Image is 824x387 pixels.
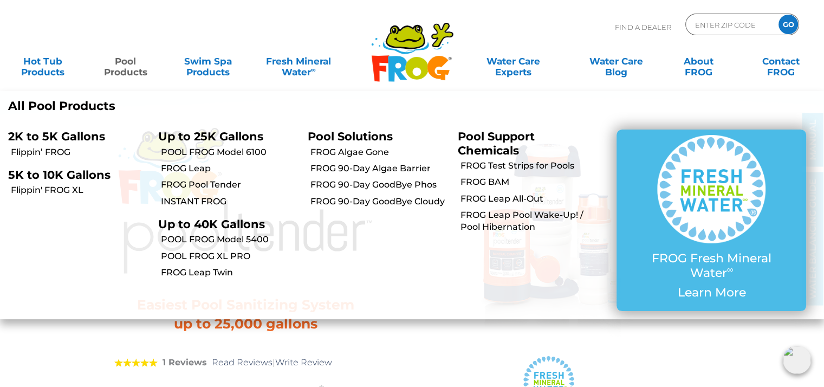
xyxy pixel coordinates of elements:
[161,250,300,262] a: POOL FROG XL PRO
[161,179,300,191] a: FROG Pool Tender
[310,66,315,74] sup: ∞
[158,130,292,143] p: Up to 25K Gallons
[161,234,300,246] a: POOL FROG Model 5400
[460,176,600,188] a: FROG BAM
[11,50,75,72] a: Hot TubProducts
[749,50,813,72] a: ContactFROG
[11,146,150,158] a: Flippin’ FROG
[783,346,811,374] img: openIcon
[638,286,784,300] p: Learn More
[310,196,450,208] a: FROG 90-Day GoodBye Cloudy
[460,193,600,205] a: FROG Leap All-Out
[11,184,150,196] a: Flippin' FROG XL
[310,163,450,175] a: FROG 90-Day Algae Barrier
[8,130,142,143] p: 2K to 5K Gallons
[666,50,730,72] a: AboutFROG
[158,217,292,231] p: Up to 40K Gallons
[161,163,300,175] a: FROG Leap
[638,135,784,305] a: FROG Fresh Mineral Water∞ Learn More
[461,50,566,72] a: Water CareExperts
[638,251,784,280] p: FROG Fresh Mineral Water
[726,264,733,275] sup: ∞
[8,99,404,113] a: All Pool Products
[176,50,240,72] a: Swim SpaProducts
[615,14,671,41] p: Find A Dealer
[310,146,450,158] a: FROG Algae Gone
[212,357,272,367] a: Read Reviews
[308,130,393,143] a: Pool Solutions
[258,50,339,72] a: Fresh MineralWater∞
[458,130,592,157] p: Pool Support Chemicals
[460,160,600,172] a: FROG Test Strips for Pools
[8,168,142,182] p: 5K to 10K Gallons
[114,341,377,384] div: |
[161,146,300,158] a: POOL FROG Model 6100
[93,50,157,72] a: PoolProducts
[584,50,648,72] a: Water CareBlog
[778,15,798,34] input: GO
[310,179,450,191] a: FROG 90-Day GoodBye Phos
[163,357,207,367] strong: 1 Reviews
[114,358,158,367] span: 5
[161,267,300,279] a: FROG Leap Twin
[460,209,600,234] a: FROG Leap Pool Wake-Up! / Pool Hibernation
[694,17,767,33] input: Zip Code Form
[161,196,300,208] a: INSTANT FROG
[275,357,332,367] a: Write Review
